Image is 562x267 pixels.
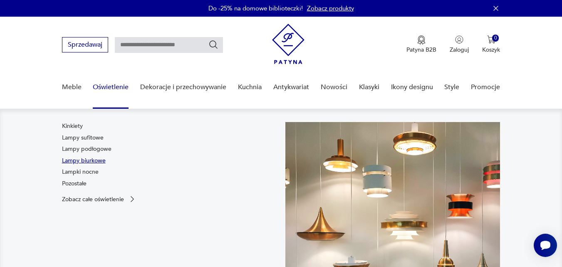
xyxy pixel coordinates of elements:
p: Zobacz całe oświetlenie [62,197,124,202]
a: Klasyki [359,71,379,103]
div: 0 [492,35,499,42]
a: Lampy biurkowe [62,157,106,165]
a: Promocje [471,71,500,103]
button: 0Koszyk [482,35,500,54]
a: Style [444,71,459,103]
a: Sprzedawaj [62,42,108,48]
a: Zobacz produkty [307,4,354,12]
a: Lampy sufitowe [62,134,104,142]
p: Koszyk [482,46,500,54]
a: Lampki nocne [62,168,99,176]
a: Kuchnia [238,71,262,103]
a: Ikony designu [391,71,433,103]
a: Lampy podłogowe [62,145,111,153]
a: Kinkiety [62,122,83,130]
a: Pozostałe [62,180,87,188]
iframe: Smartsupp widget button [534,234,557,257]
a: Oświetlenie [93,71,129,103]
img: Ikonka użytkownika [455,35,463,44]
button: Szukaj [208,40,218,50]
a: Meble [62,71,82,103]
a: Dekoracje i przechowywanie [140,71,226,103]
button: Patyna B2B [406,35,436,54]
img: Ikona koszyka [487,35,495,44]
button: Sprzedawaj [62,37,108,52]
a: Zobacz całe oświetlenie [62,195,136,203]
img: Ikona medalu [417,35,426,45]
p: Zaloguj [450,46,469,54]
p: Patyna B2B [406,46,436,54]
a: Nowości [321,71,347,103]
p: Do -25% na domowe biblioteczki! [208,4,303,12]
a: Antykwariat [273,71,309,103]
img: Patyna - sklep z meblami i dekoracjami vintage [272,24,305,64]
a: Ikona medaluPatyna B2B [406,35,436,54]
button: Zaloguj [450,35,469,54]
